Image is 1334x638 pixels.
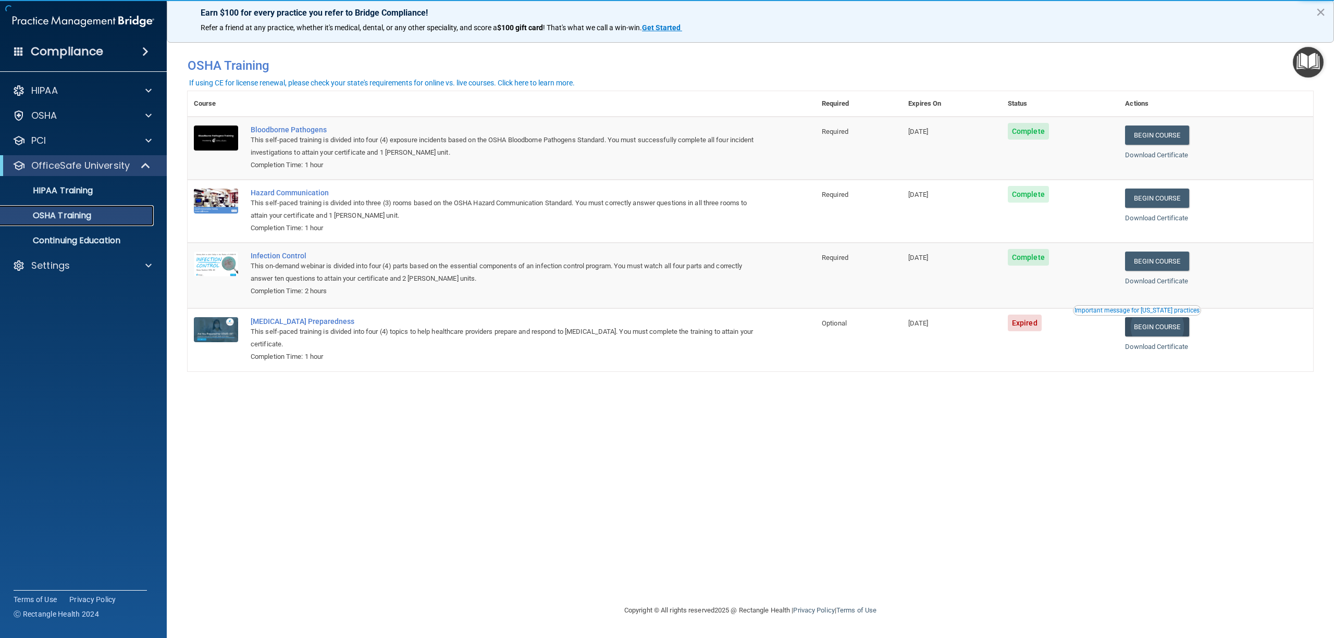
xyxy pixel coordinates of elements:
span: Required [822,191,848,198]
strong: Get Started [642,23,681,32]
div: Copyright © All rights reserved 2025 @ Rectangle Health | | [560,594,941,627]
a: Infection Control [251,252,763,260]
p: PCI [31,134,46,147]
a: Download Certificate [1125,343,1188,351]
div: Completion Time: 1 hour [251,351,763,363]
div: Completion Time: 2 hours [251,285,763,297]
img: PMB logo [13,11,154,32]
div: This self-paced training is divided into four (4) topics to help healthcare providers prepare and... [251,326,763,351]
div: Completion Time: 1 hour [251,159,763,171]
a: Begin Course [1125,252,1189,271]
a: Download Certificate [1125,151,1188,159]
span: Ⓒ Rectangle Health 2024 [14,609,99,619]
h4: OSHA Training [188,58,1313,73]
span: Complete [1008,249,1049,266]
a: Begin Course [1125,317,1189,336]
div: Important message for [US_STATE] practices [1074,307,1200,314]
a: Hazard Communication [251,189,763,197]
p: OSHA [31,109,57,122]
p: Continuing Education [7,235,149,246]
a: Terms of Use [836,606,876,614]
span: Complete [1008,123,1049,140]
a: Download Certificate [1125,214,1188,222]
span: [DATE] [908,254,928,261]
button: Open Resource Center [1293,47,1324,78]
a: PCI [13,134,152,147]
a: Terms of Use [14,594,57,605]
span: [DATE] [908,128,928,135]
h4: Compliance [31,44,103,59]
a: Settings [13,259,152,272]
p: HIPAA [31,84,58,97]
a: Privacy Policy [793,606,834,614]
button: If using CE for license renewal, please check your state's requirements for online vs. live cours... [188,78,576,88]
span: Complete [1008,186,1049,203]
a: OSHA [13,109,152,122]
th: Required [816,91,902,117]
button: Read this if you are a dental practitioner in the state of CA [1073,305,1201,316]
strong: $100 gift card [497,23,543,32]
p: Settings [31,259,70,272]
p: HIPAA Training [7,185,93,196]
div: This self-paced training is divided into three (3) rooms based on the OSHA Hazard Communication S... [251,197,763,222]
span: Refer a friend at any practice, whether it's medical, dental, or any other speciality, and score a [201,23,497,32]
a: Begin Course [1125,126,1189,145]
span: [DATE] [908,319,928,327]
div: Completion Time: 1 hour [251,222,763,234]
p: OSHA Training [7,210,91,221]
span: Required [822,254,848,261]
span: [DATE] [908,191,928,198]
a: Get Started [642,23,682,32]
div: If using CE for license renewal, please check your state's requirements for online vs. live cours... [189,79,575,86]
span: Expired [1008,315,1042,331]
span: Optional [822,319,847,327]
th: Expires On [902,91,1002,117]
span: Required [822,128,848,135]
a: [MEDICAL_DATA] Preparedness [251,317,763,326]
span: ! That's what we call a win-win. [543,23,642,32]
a: Bloodborne Pathogens [251,126,763,134]
div: This on-demand webinar is divided into four (4) parts based on the essential components of an inf... [251,260,763,285]
a: Begin Course [1125,189,1189,208]
p: Earn $100 for every practice you refer to Bridge Compliance! [201,8,1300,18]
a: OfficeSafe University [13,159,151,172]
th: Status [1002,91,1119,117]
a: Privacy Policy [69,594,116,605]
th: Actions [1119,91,1313,117]
th: Course [188,91,244,117]
a: Download Certificate [1125,277,1188,285]
p: OfficeSafe University [31,159,130,172]
a: HIPAA [13,84,152,97]
button: Close [1316,4,1326,20]
div: This self-paced training is divided into four (4) exposure incidents based on the OSHA Bloodborne... [251,134,763,159]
